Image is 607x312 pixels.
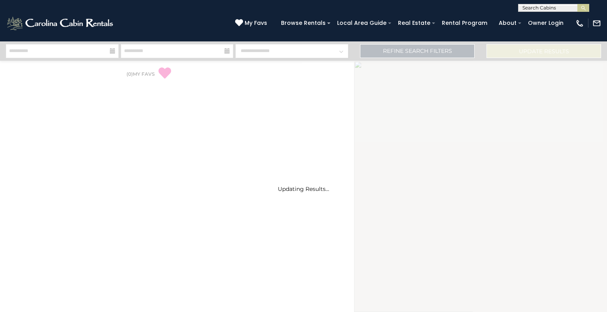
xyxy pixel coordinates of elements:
[333,17,390,29] a: Local Area Guide
[394,17,434,29] a: Real Estate
[235,19,269,28] a: My Favs
[245,19,267,27] span: My Favs
[592,19,601,28] img: mail-regular-white.png
[6,15,115,31] img: White-1-2.png
[438,17,491,29] a: Rental Program
[495,17,520,29] a: About
[575,19,584,28] img: phone-regular-white.png
[277,17,330,29] a: Browse Rentals
[524,17,567,29] a: Owner Login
